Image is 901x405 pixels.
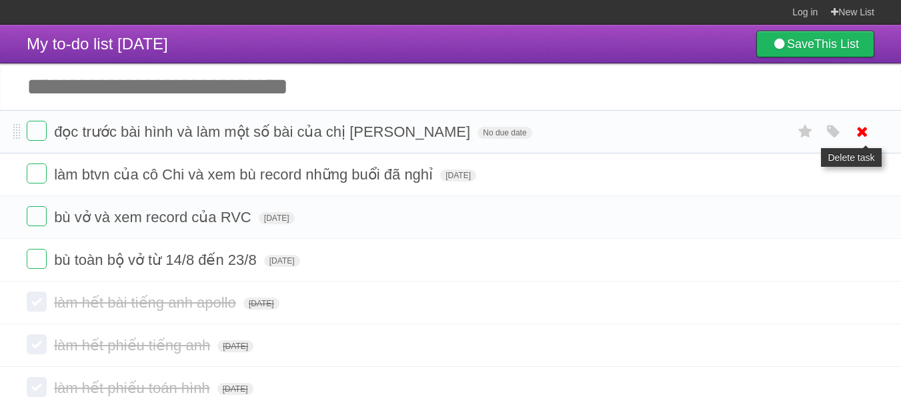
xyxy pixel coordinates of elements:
[27,121,47,141] label: Done
[440,169,476,181] span: [DATE]
[814,37,859,51] b: This List
[27,206,47,226] label: Done
[54,166,436,183] span: làm btvn của cô Chi và xem bù record những buổi đã nghỉ
[27,377,47,397] label: Done
[54,123,474,140] span: đọc trước bài hình và làm một số bài của chị [PERSON_NAME]
[27,35,168,53] span: My to-do list [DATE]
[54,380,213,396] span: làm hết phiếu toán hình
[264,255,300,267] span: [DATE]
[27,334,47,354] label: Done
[793,121,818,143] label: Star task
[217,340,253,352] span: [DATE]
[54,337,213,354] span: làm hết phiếu tiếng anh
[217,383,253,395] span: [DATE]
[243,298,279,310] span: [DATE]
[478,127,532,139] span: No due date
[54,209,255,226] span: bù vở và xem record của RVC
[27,163,47,183] label: Done
[756,31,874,57] a: SaveThis List
[54,294,239,311] span: làm hết bài tiếng anh apollo
[259,212,295,224] span: [DATE]
[27,249,47,269] label: Done
[54,252,260,268] span: bù toàn bộ vở từ 14/8 đến 23/8
[27,292,47,312] label: Done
